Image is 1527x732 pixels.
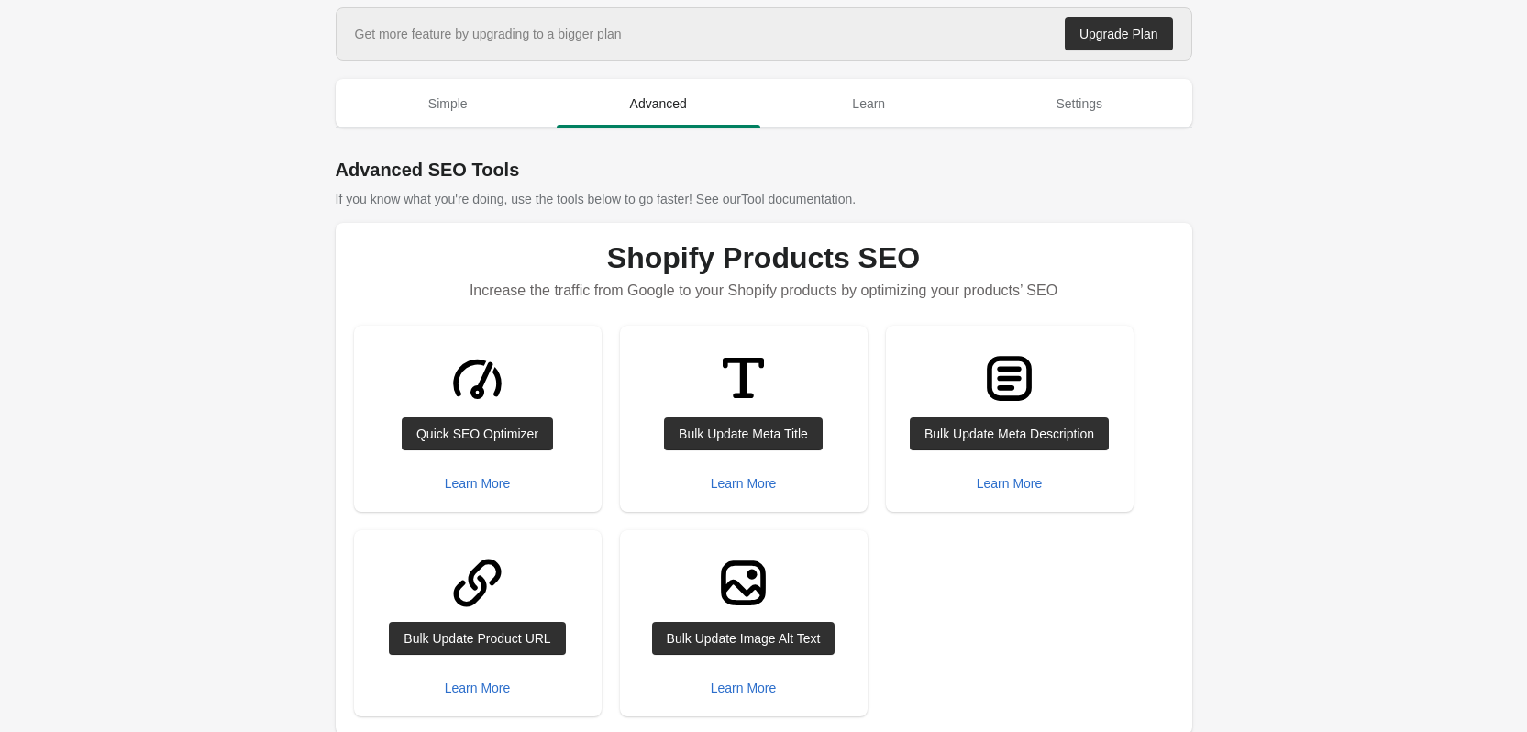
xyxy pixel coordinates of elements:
[652,622,835,655] a: Bulk Update Image Alt Text
[355,25,622,43] div: Get more feature by upgrading to a bigger plan
[974,80,1185,128] button: Settings
[664,417,823,450] a: Bulk Update Meta Title
[389,622,565,655] a: Bulk Update Product URL
[978,87,1181,120] span: Settings
[764,80,975,128] button: Learn
[343,80,554,128] button: Simple
[703,467,784,500] button: Learn More
[969,467,1050,500] button: Learn More
[443,549,512,617] img: LinkMinor-ab1ad89fd1997c3bec88bdaa9090a6519f48abaf731dc9ef56a2f2c6a9edd30f.svg
[347,87,550,120] span: Simple
[416,427,538,441] div: Quick SEO Optimizer
[437,467,518,500] button: Learn More
[557,87,760,120] span: Advanced
[711,476,777,491] div: Learn More
[741,192,852,206] a: Tool documentation
[354,274,1174,307] p: Increase the traffic from Google to your Shopify products by optimizing your products’ SEO
[1079,27,1158,41] div: Upgrade Plan
[768,87,971,120] span: Learn
[404,631,550,646] div: Bulk Update Product URL
[709,549,778,617] img: ImageMajor-6988ddd70c612d22410311fee7e48670de77a211e78d8e12813237d56ef19ad4.svg
[703,671,784,704] button: Learn More
[354,241,1174,274] h1: Shopify Products SEO
[553,80,764,128] button: Advanced
[975,344,1044,413] img: TextBlockMajor-3e13e55549f1fe4aa18089e576148c69364b706dfb80755316d4ac7f5c51f4c3.svg
[709,344,778,413] img: TitleMinor-8a5de7e115299b8c2b1df9b13fb5e6d228e26d13b090cf20654de1eaf9bee786.svg
[336,190,1192,208] p: If you know what you're doing, use the tools below to go faster! See our .
[402,417,553,450] a: Quick SEO Optimizer
[437,671,518,704] button: Learn More
[445,681,511,695] div: Learn More
[711,681,777,695] div: Learn More
[910,417,1109,450] a: Bulk Update Meta Description
[336,157,1192,183] h1: Advanced SEO Tools
[445,476,511,491] div: Learn More
[924,427,1094,441] div: Bulk Update Meta Description
[1065,17,1173,50] a: Upgrade Plan
[977,476,1043,491] div: Learn More
[667,631,821,646] div: Bulk Update Image Alt Text
[443,344,512,413] img: GaugeMajor-1ebe3a4f609d70bf2a71c020f60f15956db1f48d7107b7946fc90d31709db45e.svg
[679,427,808,441] div: Bulk Update Meta Title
